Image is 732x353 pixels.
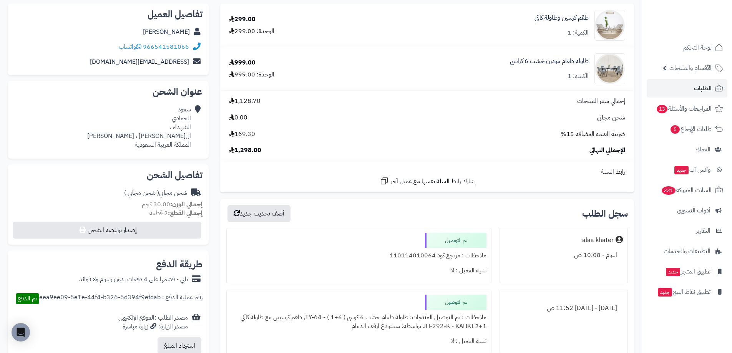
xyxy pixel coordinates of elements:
[118,322,188,331] div: مصدر الزيارة: زيارة مباشرة
[657,105,667,113] span: 13
[229,15,256,24] div: 299.00
[664,246,710,257] span: التطبيقات والخدمات
[231,310,486,334] div: ملاحظات : تم التوصيل المنتجات: طاولة طعام خشب 6 كرسي ( 6+1 ) - TY-64, طقم كرسيين مع طاولة كاكي 1+...
[229,113,247,122] span: 0.00
[229,130,255,139] span: 169.30
[669,63,712,73] span: الأقسام والمنتجات
[661,185,712,196] span: السلات المتروكة
[170,200,203,209] strong: إجمالي الوزن:
[229,58,256,67] div: 999.00
[505,301,623,316] div: [DATE] - [DATE] 11:52 ص
[647,38,727,57] a: لوحة التحكم
[90,57,189,66] a: [EMAIL_ADDRESS][DOMAIN_NAME]
[561,130,625,139] span: ضريبة القيمة المضافة 15%
[589,146,625,155] span: الإجمالي النهائي
[657,287,710,297] span: تطبيق نقاط البيع
[595,10,625,41] img: 1746967152-1-90x90.jpg
[425,295,486,310] div: تم التوصيل
[595,53,625,84] img: 1752669403-1-90x90.jpg
[425,233,486,248] div: تم التوصيل
[124,189,187,197] div: شحن مجاني
[647,222,727,240] a: التقارير
[597,113,625,122] span: شحن مجاني
[18,294,37,303] span: تم الدفع
[683,42,712,53] span: لوحة التحكم
[142,200,203,209] small: 30.00 كجم
[694,83,712,94] span: الطلبات
[665,266,710,277] span: تطبيق المتجر
[674,164,710,175] span: وآتس آب
[143,27,190,36] a: [PERSON_NAME]
[168,209,203,218] strong: إجمالي القطع:
[14,171,203,180] h2: تفاصيل الشحن
[79,275,188,284] div: تابي - قسّمها على 4 دفعات بدون رسوم ولا فوائد
[87,105,191,149] div: سعود الحمادي الشهداء ، ال[PERSON_NAME] ، [PERSON_NAME] المملكة العربية السعودية
[647,181,727,199] a: السلات المتروكة331
[380,176,475,186] a: شارك رابط السلة نفسها مع عميل آخر
[647,120,727,138] a: طلبات الإرجاع5
[229,27,274,36] div: الوحدة: 299.00
[231,248,486,263] div: ملاحظات : مرتجع كود 110114010064
[568,72,589,81] div: الكمية: 1
[662,186,676,195] span: 331
[149,209,203,218] small: 2 قطعة
[658,288,672,297] span: جديد
[391,177,475,186] span: شارك رابط السلة نفسها مع عميل آخر
[647,140,727,159] a: العملاء
[143,42,189,51] a: 966541581066
[671,125,680,134] span: 5
[582,236,614,245] div: alaa khater
[223,167,631,176] div: رابط السلة
[582,209,628,218] h3: سجل الطلب
[14,87,203,96] h2: عنوان الشحن
[227,205,290,222] button: أضف تحديث جديد
[124,188,159,197] span: ( شحن مجاني )
[118,313,188,331] div: مصدر الطلب :الموقع الإلكتروني
[12,323,30,341] div: Open Intercom Messenger
[647,99,727,118] a: المراجعات والأسئلة13
[695,144,710,155] span: العملاء
[680,21,725,37] img: logo-2.png
[647,201,727,220] a: أدوات التسويق
[647,262,727,281] a: تطبيق المتجرجديد
[666,268,680,276] span: جديد
[229,97,261,106] span: 1,128.70
[656,103,712,114] span: المراجعات والأسئلة
[39,293,203,304] div: رقم عملية الدفع : eea9ee09-5e1e-44f4-b326-5d394f9efdab
[647,79,727,98] a: الطلبات
[568,28,589,37] div: الكمية: 1
[577,97,625,106] span: إجمالي سعر المنتجات
[156,260,203,269] h2: طريقة الدفع
[231,334,486,349] div: تنبيه العميل : لا
[647,283,727,301] a: تطبيق نقاط البيعجديد
[119,42,141,51] a: واتساب
[510,57,589,66] a: طاولة طعام مودرن خشب 6 كراسي
[534,13,589,22] a: طقم كرسين وطاولة كاكي
[14,10,203,19] h2: تفاصيل العميل
[229,146,261,155] span: 1,298.00
[696,225,710,236] span: التقارير
[647,242,727,260] a: التطبيقات والخدمات
[13,222,201,239] button: إصدار بوليصة الشحن
[229,70,274,79] div: الوحدة: 999.00
[505,248,623,263] div: اليوم - 10:08 ص
[647,161,727,179] a: وآتس آبجديد
[231,263,486,278] div: تنبيه العميل : لا
[677,205,710,216] span: أدوات التسويق
[674,166,689,174] span: جديد
[670,124,712,134] span: طلبات الإرجاع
